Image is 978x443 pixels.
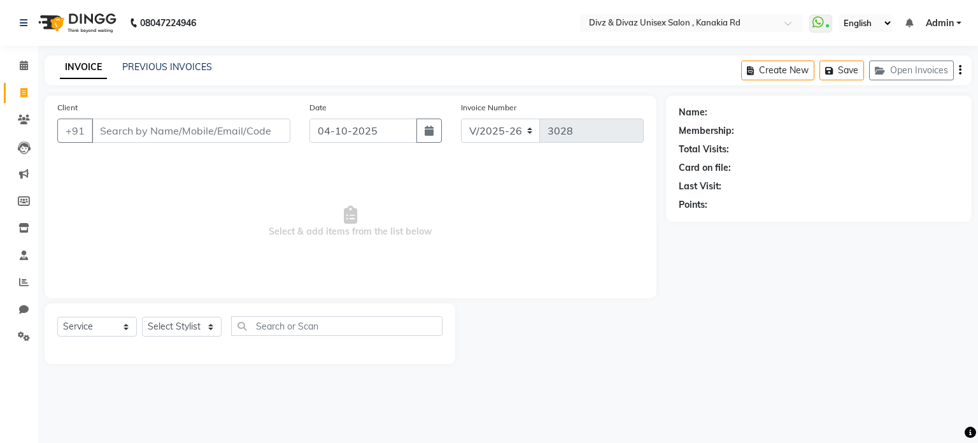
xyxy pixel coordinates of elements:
[231,316,443,336] input: Search or Scan
[679,180,721,193] div: Last Visit:
[679,198,707,212] div: Points:
[679,161,731,175] div: Card on file:
[122,61,212,73] a: PREVIOUS INVOICES
[741,61,814,80] button: Create New
[92,119,290,143] input: Search by Name/Mobile/Email/Code
[32,5,120,41] img: logo
[309,102,327,113] label: Date
[869,61,954,80] button: Open Invoices
[60,56,107,79] a: INVOICE
[679,106,707,119] div: Name:
[819,61,864,80] button: Save
[57,158,644,286] span: Select & add items from the list below
[140,5,196,41] b: 08047224946
[926,17,954,30] span: Admin
[57,119,93,143] button: +91
[461,102,516,113] label: Invoice Number
[679,124,734,138] div: Membership:
[57,102,78,113] label: Client
[679,143,729,156] div: Total Visits:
